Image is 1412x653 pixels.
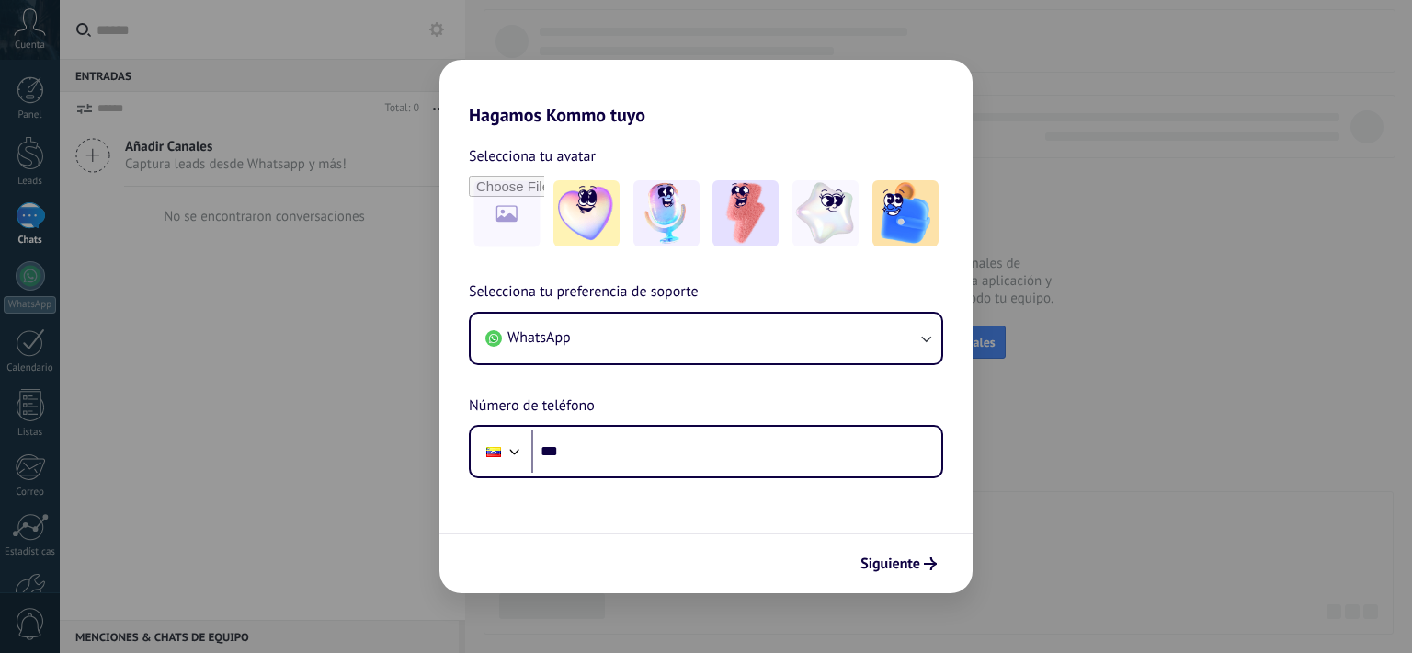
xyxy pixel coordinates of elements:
[860,557,920,570] span: Siguiente
[507,328,571,347] span: WhatsApp
[471,314,941,363] button: WhatsApp
[792,180,859,246] img: -4.jpeg
[469,281,699,304] span: Selecciona tu preferencia de soporte
[439,60,973,126] h2: Hagamos Kommo tuyo
[633,180,700,246] img: -2.jpeg
[852,548,945,579] button: Siguiente
[872,180,939,246] img: -5.jpeg
[469,395,595,418] span: Número de teléfono
[476,432,511,471] div: Venezuela: + 58
[553,180,620,246] img: -1.jpeg
[712,180,779,246] img: -3.jpeg
[469,144,596,168] span: Selecciona tu avatar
